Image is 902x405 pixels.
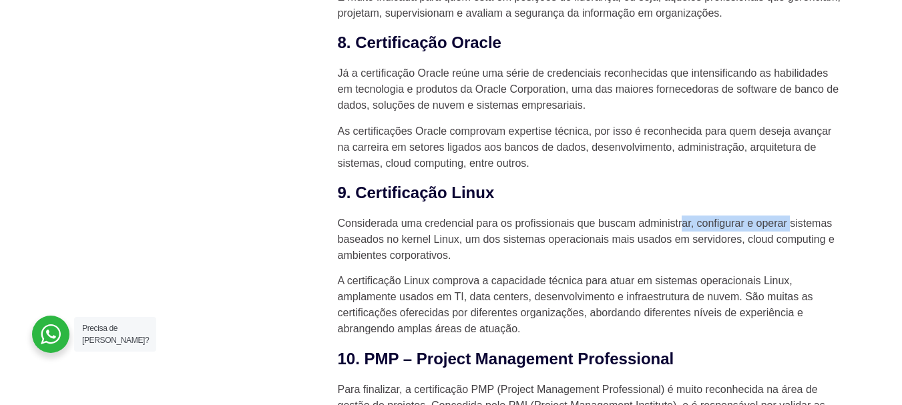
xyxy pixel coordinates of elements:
[662,234,902,405] iframe: Chat Widget
[338,273,845,337] p: A certificação Linux comprova a capacidade técnica para atuar em sistemas operacionais Linux, amp...
[82,324,149,345] span: Precisa de [PERSON_NAME]?
[338,65,845,113] p: Já a certificação Oracle reúne uma série de credenciais reconhecidas que intensificando as habili...
[338,123,845,171] p: As certificações Oracle comprovam expertise técnica, por isso é reconhecida para quem deseja avan...
[338,181,845,205] h3: 9. Certificação Linux
[338,216,845,264] p: Considerada uma credencial para os profissionais que buscam administrar, configurar e operar sist...
[338,31,845,55] h3: 8. Certificação Oracle
[338,347,845,371] h3: 10. PMP – Project Management Professional
[662,234,902,405] div: Widget de chat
